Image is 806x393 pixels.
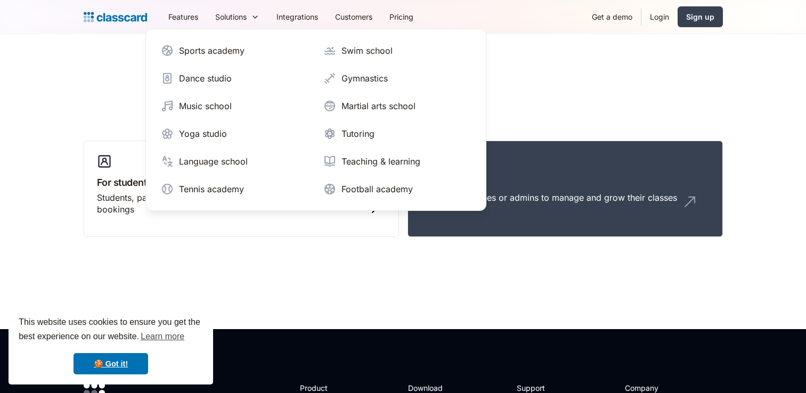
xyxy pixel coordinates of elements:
a: Tennis academy [157,178,313,200]
a: Football academy [319,178,475,200]
h3: For students [97,175,386,190]
a: Integrations [268,5,327,29]
a: Martial arts school [319,95,475,117]
nav: Solutions [145,29,486,211]
div: Gymnastics [341,72,388,85]
div: Language school [179,155,248,168]
a: Get a demo [583,5,641,29]
a: Swim school [319,40,475,61]
div: Teaching & learning [341,155,420,168]
a: Login [641,5,678,29]
div: Tennis academy [179,183,244,195]
div: Music school [179,100,232,112]
a: Features [160,5,207,29]
div: Yoga studio [179,127,227,140]
div: Football academy [341,183,413,195]
div: cookieconsent [9,306,213,384]
div: Dance studio [179,72,232,85]
div: Swim school [341,44,393,57]
a: Yoga studio [157,123,313,144]
a: Sign up [678,6,723,27]
a: For studentsStudents, parents or guardians to view their profile and manage bookings [84,141,399,238]
a: Teaching & learning [319,151,475,172]
a: Pricing [381,5,422,29]
h3: For staff [421,175,710,190]
a: home [84,10,147,24]
a: For staffTeachers, coaches or admins to manage and grow their classes [408,141,723,238]
div: Sports academy [179,44,245,57]
a: Sports academy [157,40,313,61]
span: This website uses cookies to ensure you get the best experience on our website. [19,316,203,345]
a: Dance studio [157,68,313,89]
a: Language school [157,151,313,172]
a: dismiss cookie message [74,353,148,374]
a: Gymnastics [319,68,475,89]
a: learn more about cookies [139,329,186,345]
a: Tutoring [319,123,475,144]
div: Teachers, coaches or admins to manage and grow their classes [421,192,677,203]
div: Sign up [686,11,714,22]
a: Customers [327,5,381,29]
div: Solutions [207,5,268,29]
div: Martial arts school [341,100,416,112]
a: Music school [157,95,313,117]
div: Tutoring [341,127,374,140]
div: Students, parents or guardians to view their profile and manage bookings [97,192,364,216]
div: Solutions [215,11,247,22]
